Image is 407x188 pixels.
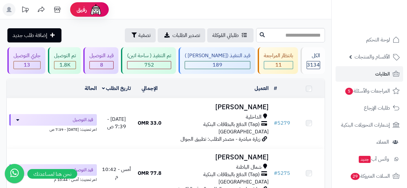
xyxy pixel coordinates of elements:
div: جاري التوصيل [14,52,41,59]
a: العميل [254,85,269,92]
span: تصدير الطلبات [172,31,200,39]
a: الحالة [85,85,97,92]
span: شمال الباطنة [236,164,262,171]
a: الطلبات [336,66,403,82]
span: 189 [213,61,222,69]
h3: [PERSON_NAME] [168,103,269,111]
img: logo-2.png [363,18,401,31]
span: طلباتي المُوكلة [212,31,239,39]
span: # [274,169,277,177]
a: تم التوصيل 1.8K [47,47,82,74]
span: (Tap) الدفع بالبطاقات البنكية [203,121,260,128]
div: 13 [14,61,40,69]
a: المراجعات والأسئلة5 [336,83,403,99]
span: # [274,119,277,127]
span: الطلبات [375,69,390,78]
a: تصدير الطلبات [158,28,205,42]
div: قيد التوصيل [89,52,114,59]
span: لوحة التحكم [366,35,390,44]
span: [GEOGRAPHIC_DATA] [218,178,269,186]
span: المراجعات والأسئلة [345,86,390,95]
a: إضافة طلب جديد [7,28,61,42]
div: 189 [185,61,250,69]
div: بانتظار المراجعة [264,52,293,59]
a: الإجمالي [142,85,158,92]
div: اخر تحديث: [DATE] - 7:39 ص [9,126,97,132]
span: 13 [24,61,30,69]
span: 3134 [307,61,320,69]
a: قيد التنفيذ ([PERSON_NAME] ) 189 [177,47,256,74]
span: العملاء [376,138,389,147]
span: إضافة طلب جديد [13,31,47,39]
span: السلات المتروكة [350,172,390,181]
span: 8 [100,61,103,69]
span: قيد التوصيل [73,117,93,123]
a: الكل3134 [299,47,326,74]
div: قيد التنفيذ ([PERSON_NAME] ) [185,52,250,59]
span: إشعارات التحويلات البنكية [341,121,390,130]
span: (Tap) الدفع بالبطاقات البنكية [203,171,260,178]
div: 11 [264,61,293,69]
a: العملاء [336,134,403,150]
span: 1.8K [60,61,70,69]
span: [DATE] - 7:39 ص [107,115,126,130]
span: رفيق [77,6,87,13]
a: قيد التوصيل 8 [82,47,120,74]
a: لوحة التحكم [336,32,403,48]
button: تصفية [125,28,156,42]
img: ai-face.png [89,3,102,16]
span: 11 [275,61,282,69]
span: قيد التوصيل [73,167,93,173]
a: تاريخ الطلب [102,85,131,92]
a: جاري التوصيل 13 [6,47,47,74]
span: 752 [144,61,154,69]
span: 29 [351,173,360,180]
a: #5279 [274,119,290,127]
div: 752 [127,61,171,69]
a: السلات المتروكة29 [336,168,403,184]
span: وآتس آب [358,155,389,164]
span: [GEOGRAPHIC_DATA] [218,128,269,136]
span: الأقسام والمنتجات [355,52,390,61]
span: طلبات الإرجاع [364,103,390,112]
span: تصفية [138,31,151,39]
span: زيارة مباشرة - مصدر الطلب: تطبيق الجوال [180,135,260,143]
div: الكل [307,52,320,59]
a: وآتس آبجديد [336,151,403,167]
a: تم التنفيذ ( ساحة اتين) 752 [120,47,177,74]
a: بانتظار المراجعة 11 [256,47,299,74]
a: # [274,85,277,92]
span: جديد [359,156,371,163]
a: طلباتي المُوكلة [207,28,254,42]
a: طلبات الإرجاع [336,100,403,116]
div: تم التوصيل [54,52,76,59]
div: تم التنفيذ ( ساحة اتين) [127,52,171,59]
h3: [PERSON_NAME] [168,154,269,161]
a: إشعارات التحويلات البنكية [336,117,403,133]
span: الداخلية [246,113,262,121]
div: 1753 [54,61,76,69]
span: أمس - 10:42 م [102,166,131,181]
a: #5275 [274,169,290,177]
span: 33.0 OMR [138,119,162,127]
a: تحديثات المنصة [17,3,33,18]
span: 77.8 OMR [138,169,162,177]
div: اخر تحديث: أمس - 10:44 م [9,176,97,183]
div: 8 [90,61,113,69]
span: 5 [345,88,353,95]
